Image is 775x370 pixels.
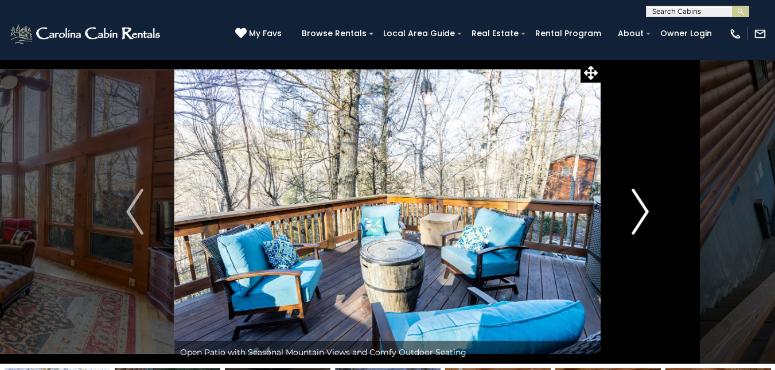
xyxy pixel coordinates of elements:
img: White-1-2.png [9,22,163,45]
img: phone-regular-white.png [729,28,742,40]
button: Previous [95,60,174,364]
a: Rental Program [529,25,607,42]
a: Real Estate [466,25,524,42]
a: Browse Rentals [296,25,372,42]
a: My Favs [235,28,285,40]
img: arrow [126,189,143,235]
a: About [612,25,649,42]
span: My Favs [249,28,282,40]
button: Next [601,60,680,364]
div: Open Patio with Seasonal Mountain Views and Comfy Outdoor Seating [174,341,601,364]
img: mail-regular-white.png [754,28,766,40]
a: Owner Login [655,25,718,42]
img: arrow [632,189,649,235]
a: Local Area Guide [377,25,461,42]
